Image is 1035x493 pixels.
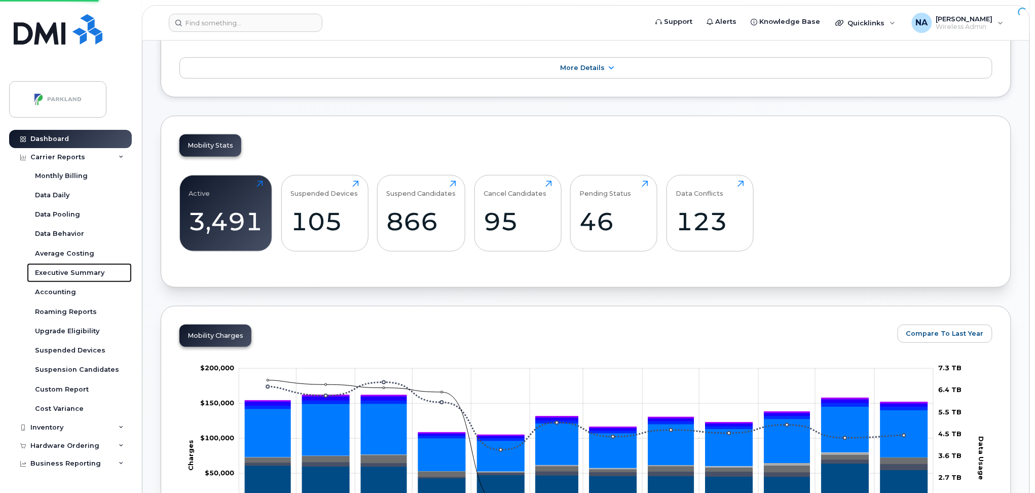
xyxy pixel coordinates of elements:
[200,399,234,407] g: $0
[580,181,632,197] div: Pending Status
[205,469,234,477] g: $0
[387,181,456,197] div: Suspend Candidates
[290,181,359,245] a: Suspended Devices105
[580,181,648,245] a: Pending Status46
[484,206,552,236] div: 95
[187,440,195,471] tspan: Charges
[936,15,993,23] span: [PERSON_NAME]
[560,64,605,72] span: More Details
[245,460,928,478] g: Roaming
[169,14,322,32] input: Find something...
[387,181,456,245] a: Suspend Candidates866
[939,385,962,394] tspan: 6.4 TB
[715,17,736,27] span: Alerts
[939,451,962,460] tspan: 3.6 TB
[936,23,993,31] span: Wireless Admin
[676,181,723,197] div: Data Conflicts
[759,17,821,27] span: Knowledge Base
[977,436,985,480] tspan: Data Usage
[245,404,928,471] g: Features
[189,181,210,197] div: Active
[676,206,744,236] div: 123
[939,473,962,481] tspan: 2.7 TB
[664,17,692,27] span: Support
[484,181,546,197] div: Cancel Candidates
[200,434,234,442] tspan: $100,000
[648,12,699,32] a: Support
[200,434,234,442] g: $0
[189,206,263,236] div: 3,491
[906,329,984,338] span: Compare To Last Year
[205,469,234,477] tspan: $50,000
[699,12,744,32] a: Alerts
[939,364,962,372] tspan: 7.3 TB
[905,13,1011,33] div: Nahid Anjum
[848,19,885,27] span: Quicklinks
[939,430,962,438] tspan: 4.5 TB
[744,12,828,32] a: Knowledge Base
[290,181,358,197] div: Suspended Devices
[939,407,962,415] tspan: 5.5 TB
[200,364,234,372] g: $0
[829,13,903,33] div: Quicklinks
[200,364,234,372] tspan: $200,000
[387,206,456,236] div: 866
[916,17,928,29] span: NA
[580,206,648,236] div: 46
[200,399,234,407] tspan: $150,000
[898,325,992,343] button: Compare To Last Year
[676,181,744,245] a: Data Conflicts123
[290,206,359,236] div: 105
[484,181,552,245] a: Cancel Candidates95
[189,181,263,245] a: Active3,491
